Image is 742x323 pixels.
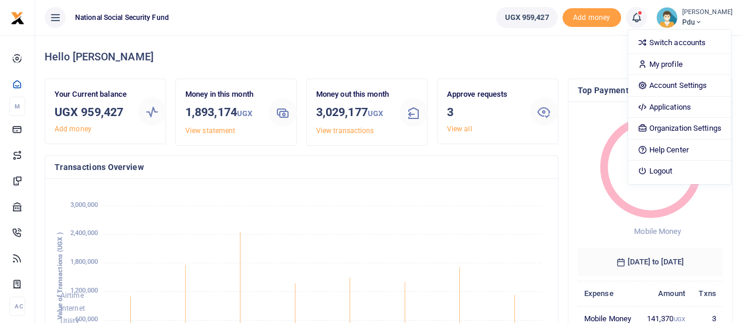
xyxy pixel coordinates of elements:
[656,7,677,28] img: profile-user
[185,103,259,123] h3: 1,893,174
[492,7,563,28] li: Wallet ballance
[55,103,128,121] h3: UGX 959,427
[55,161,548,174] h4: Transactions Overview
[237,109,252,118] small: UGX
[674,316,685,322] small: UGX
[70,12,174,23] span: National Social Security Fund
[682,8,733,18] small: [PERSON_NAME]
[628,56,731,73] a: My profile
[628,99,731,115] a: Applications
[75,315,98,323] tspan: 600,000
[45,50,733,63] h4: Hello [PERSON_NAME]
[639,281,692,306] th: Amount
[563,8,621,28] li: Toup your wallet
[11,11,25,25] img: logo-small
[692,281,723,306] th: Txns
[628,35,731,51] a: Switch accounts
[70,259,98,266] tspan: 1,800,000
[628,142,731,158] a: Help Center
[9,97,25,116] li: M
[628,120,731,137] a: Organization Settings
[628,163,731,179] a: Logout
[185,127,235,135] a: View statement
[578,84,723,97] h4: Top Payments & Expenses
[447,89,521,101] p: Approve requests
[496,7,558,28] a: UGX 959,427
[11,13,25,22] a: logo-small logo-large logo-large
[60,304,85,312] span: Internet
[55,125,92,133] a: Add money
[316,127,374,135] a: View transactions
[682,17,733,28] span: Pdu
[55,89,128,101] p: Your Current balance
[447,125,472,133] a: View all
[447,103,521,121] h3: 3
[56,233,64,320] text: Value of Transactions (UGX )
[563,12,621,21] a: Add money
[70,287,98,294] tspan: 1,200,000
[563,8,621,28] span: Add money
[656,7,733,28] a: profile-user [PERSON_NAME] Pdu
[316,89,390,101] p: Money out this month
[70,201,98,209] tspan: 3,000,000
[505,12,549,23] span: UGX 959,427
[578,281,639,306] th: Expense
[9,297,25,316] li: Ac
[578,248,723,276] h6: [DATE] to [DATE]
[634,227,681,236] span: Mobile Money
[316,103,390,123] h3: 3,029,177
[60,291,84,300] span: Airtime
[185,89,259,101] p: Money in this month
[628,77,731,94] a: Account Settings
[70,230,98,237] tspan: 2,400,000
[368,109,383,118] small: UGX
